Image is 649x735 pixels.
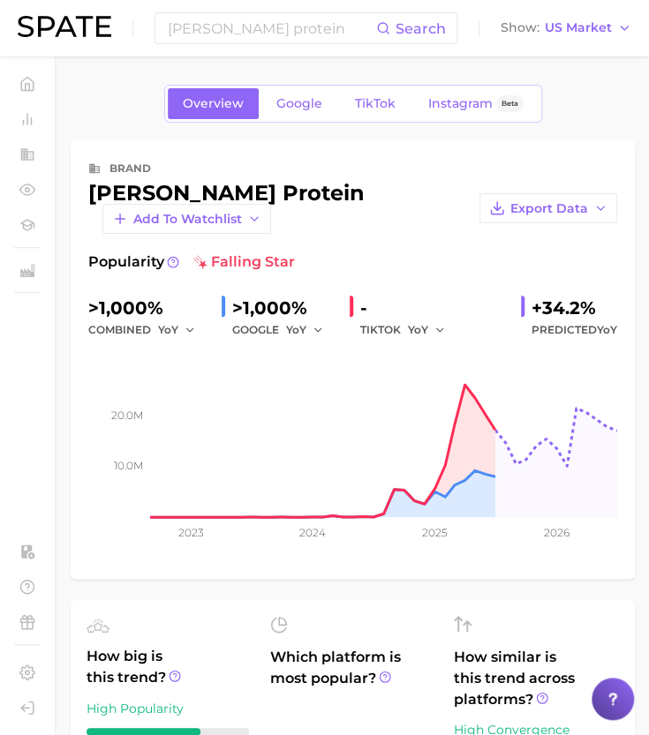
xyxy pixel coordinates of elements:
input: Search here for a brand, industry, or ingredient [166,13,376,43]
a: TikTok [340,88,411,119]
div: TIKTOK [360,319,457,341]
div: - [360,294,457,322]
a: Overview [168,88,259,119]
button: Add to Watchlist [102,204,271,234]
div: combined [88,319,208,341]
span: Instagram [428,96,493,111]
span: YoY [286,322,306,337]
span: Predicted [532,319,617,341]
tspan: 2023 [178,526,204,539]
tspan: 2024 [299,526,326,539]
span: >1,000% [232,297,307,319]
span: Show [501,23,540,33]
button: YoY [286,319,324,341]
div: brand [109,158,151,179]
button: YoY [408,319,446,341]
span: Popularity [88,251,164,273]
span: YoY [408,322,428,337]
div: GOOGLE [232,319,336,341]
button: YoY [158,319,196,341]
span: Search [396,20,446,37]
a: Log out. Currently logged in with e-mail marwat@spate.nyc. [14,694,41,721]
span: How big is this trend? [87,646,249,689]
div: [PERSON_NAME] protein [88,183,495,234]
span: TikTok [355,96,396,111]
img: SPATE [18,16,111,37]
span: Which platform is most popular? [270,647,433,726]
span: falling star [193,251,295,273]
button: ShowUS Market [496,17,636,40]
span: YoY [158,322,178,337]
span: >1,000% [88,297,163,319]
img: falling star [193,255,208,269]
span: How similar is this trend across platforms? [454,647,616,710]
tspan: 2026 [544,526,570,539]
span: US Market [545,23,612,33]
div: +34.2% [532,294,617,322]
div: High Popularity [87,698,249,719]
a: Google [261,88,337,119]
span: YoY [597,323,617,336]
button: Export Data [479,193,617,223]
span: Overview [183,96,244,111]
span: Google [276,96,322,111]
span: Add to Watchlist [133,212,242,227]
span: Beta [502,96,518,111]
a: InstagramBeta [413,88,539,119]
span: Export Data [510,201,588,216]
div: 7 / 10 [87,728,249,735]
tspan: 2025 [422,526,448,539]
